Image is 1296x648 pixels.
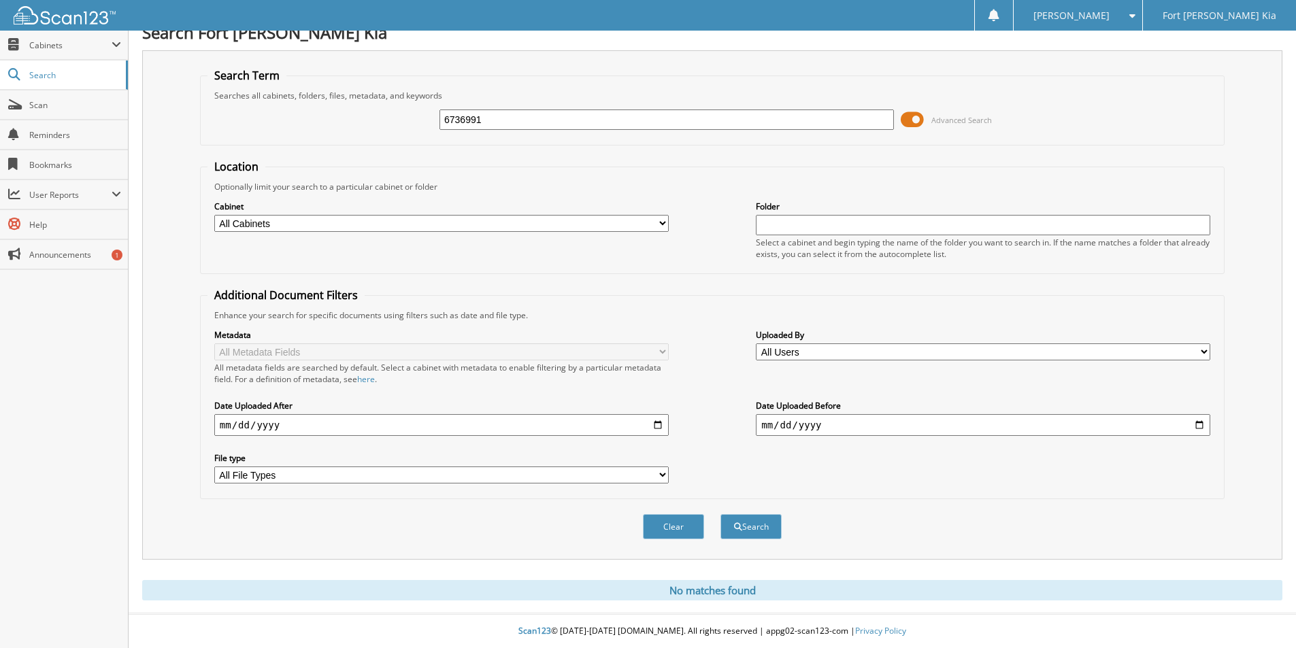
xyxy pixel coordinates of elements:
[214,201,669,212] label: Cabinet
[643,514,704,539] button: Clear
[214,452,669,464] label: File type
[207,288,365,303] legend: Additional Document Filters
[29,189,112,201] span: User Reports
[207,159,265,174] legend: Location
[1163,12,1276,20] span: Fort [PERSON_NAME] Kia
[518,625,551,636] span: Scan123
[29,39,112,51] span: Cabinets
[207,181,1217,192] div: Optionally limit your search to a particular cabinet or folder
[129,615,1296,648] div: © [DATE]-[DATE] [DOMAIN_NAME]. All rights reserved | appg02-scan123-com |
[207,309,1217,321] div: Enhance your search for specific documents using filters such as date and file type.
[756,329,1210,341] label: Uploaded By
[207,90,1217,101] div: Searches all cabinets, folders, files, metadata, and keywords
[112,250,122,260] div: 1
[720,514,782,539] button: Search
[29,219,121,231] span: Help
[207,68,286,83] legend: Search Term
[214,362,669,385] div: All metadata fields are searched by default. Select a cabinet with metadata to enable filtering b...
[756,400,1210,411] label: Date Uploaded Before
[29,129,121,141] span: Reminders
[142,21,1282,44] h1: Search Fort [PERSON_NAME] Kia
[214,400,669,411] label: Date Uploaded After
[29,99,121,111] span: Scan
[1033,12,1110,20] span: [PERSON_NAME]
[214,414,669,436] input: start
[29,249,121,260] span: Announcements
[29,69,119,81] span: Search
[931,115,992,125] span: Advanced Search
[29,159,121,171] span: Bookmarks
[357,373,375,385] a: here
[142,580,1282,600] div: No matches found
[855,625,906,636] a: Privacy Policy
[756,237,1210,260] div: Select a cabinet and begin typing the name of the folder you want to search in. If the name match...
[14,6,116,24] img: scan123-logo-white.svg
[756,201,1210,212] label: Folder
[214,329,669,341] label: Metadata
[756,414,1210,436] input: end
